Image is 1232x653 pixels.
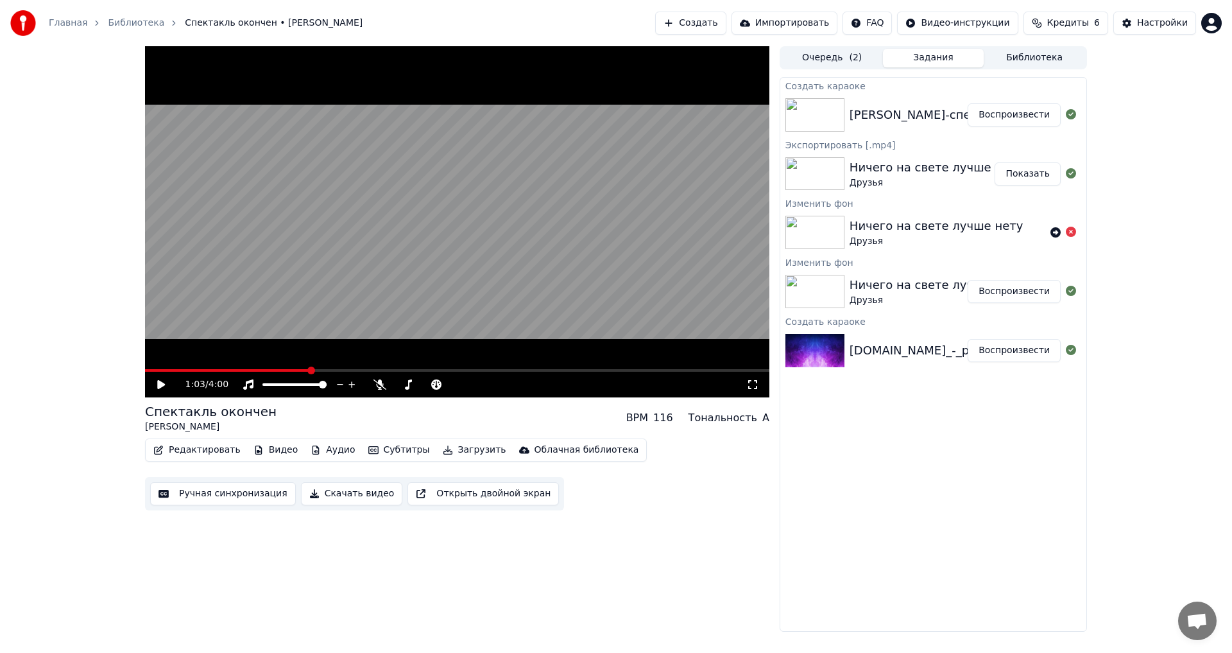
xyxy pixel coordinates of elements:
button: Воспроизвести [968,103,1061,126]
button: Редактировать [148,441,246,459]
button: Воспроизвести [968,280,1061,303]
button: Загрузить [438,441,511,459]
div: Друзья [850,177,1023,189]
div: Настройки [1137,17,1188,30]
button: FAQ [843,12,892,35]
span: 6 [1094,17,1100,30]
button: Очередь [782,49,883,67]
button: Воспроизвести [968,339,1061,362]
div: [PERSON_NAME] [145,421,277,433]
div: Создать караоке [780,78,1086,93]
div: Изменить фон [780,254,1086,270]
a: Открытый чат [1178,602,1217,640]
div: [DOMAIN_NAME]_-_pesnya-druzey-nichego-na-svete-luchshe-netu [850,342,1231,360]
div: Изменить фон [780,195,1086,211]
div: Друзья [850,294,1023,307]
button: Аудио [305,441,360,459]
button: Открыть двойной экран [407,482,559,505]
button: Скачать видео [301,482,403,505]
span: 4:00 [209,378,228,391]
div: Спектакль окончен [145,403,277,421]
button: Кредиты6 [1023,12,1108,35]
a: Главная [49,17,87,30]
button: Библиотека [984,49,1085,67]
div: Создать караоке [780,313,1086,329]
div: Ничего на свете лучше нету [850,276,1023,294]
button: Импортировать [732,12,838,35]
img: youka [10,10,36,36]
button: Задания [883,49,984,67]
button: Показать [995,162,1061,186]
div: Ничего на свете лучше нету [850,217,1023,235]
div: [PERSON_NAME]-спектакль-окончен-77 [850,106,1086,124]
button: Ручная синхронизация [150,482,296,505]
div: / [185,378,216,391]
nav: breadcrumb [49,17,363,30]
a: Библиотека [108,17,164,30]
div: A [762,410,769,426]
span: Спектакль окончен • [PERSON_NAME] [185,17,363,30]
span: Кредиты [1047,17,1089,30]
button: Создать [655,12,726,35]
div: Экспортировать [.mp4] [780,137,1086,152]
button: Настройки [1113,12,1196,35]
div: Друзья [850,235,1023,248]
span: ( 2 ) [849,51,862,64]
div: BPM [626,410,648,426]
button: Субтитры [363,441,435,459]
div: Ничего на свете лучше нету [850,159,1023,177]
div: Тональность [689,410,757,426]
button: Видео-инструкции [897,12,1018,35]
div: 116 [653,410,673,426]
div: Облачная библиотека [535,444,639,457]
span: 1:03 [185,378,205,391]
button: Видео [248,441,304,459]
